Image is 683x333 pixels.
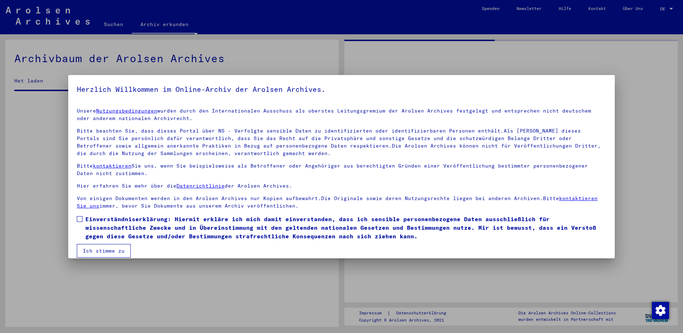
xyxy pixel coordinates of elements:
p: Von einigen Dokumenten werden in den Arolsen Archives nur Kopien aufbewahrt.Die Originale sowie d... [77,195,606,210]
p: Unsere wurden durch den Internationalen Ausschuss als oberstes Leitungsgremium der Arolsen Archiv... [77,107,606,122]
a: kontaktieren Sie uns [77,195,598,209]
a: Datenrichtlinie [176,183,225,189]
button: Ich stimme zu [77,244,131,258]
p: Bitte beachten Sie, dass dieses Portal über NS - Verfolgte sensible Daten zu identifizierten oder... [77,127,606,157]
h5: Herzlich Willkommen im Online-Archiv der Arolsen Archives. [77,84,606,95]
span: Einverständniserklärung: Hiermit erkläre ich mich damit einverstanden, dass ich sensible personen... [85,215,606,240]
p: Hier erfahren Sie mehr über die der Arolsen Archives. [77,182,606,190]
a: kontaktieren [93,163,131,169]
p: Bitte Sie uns, wenn Sie beispielsweise als Betroffener oder Angehöriger aus berechtigten Gründen ... [77,162,606,177]
img: Zustimmung ändern [652,302,669,319]
a: Nutzungsbedingungen [96,108,157,114]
